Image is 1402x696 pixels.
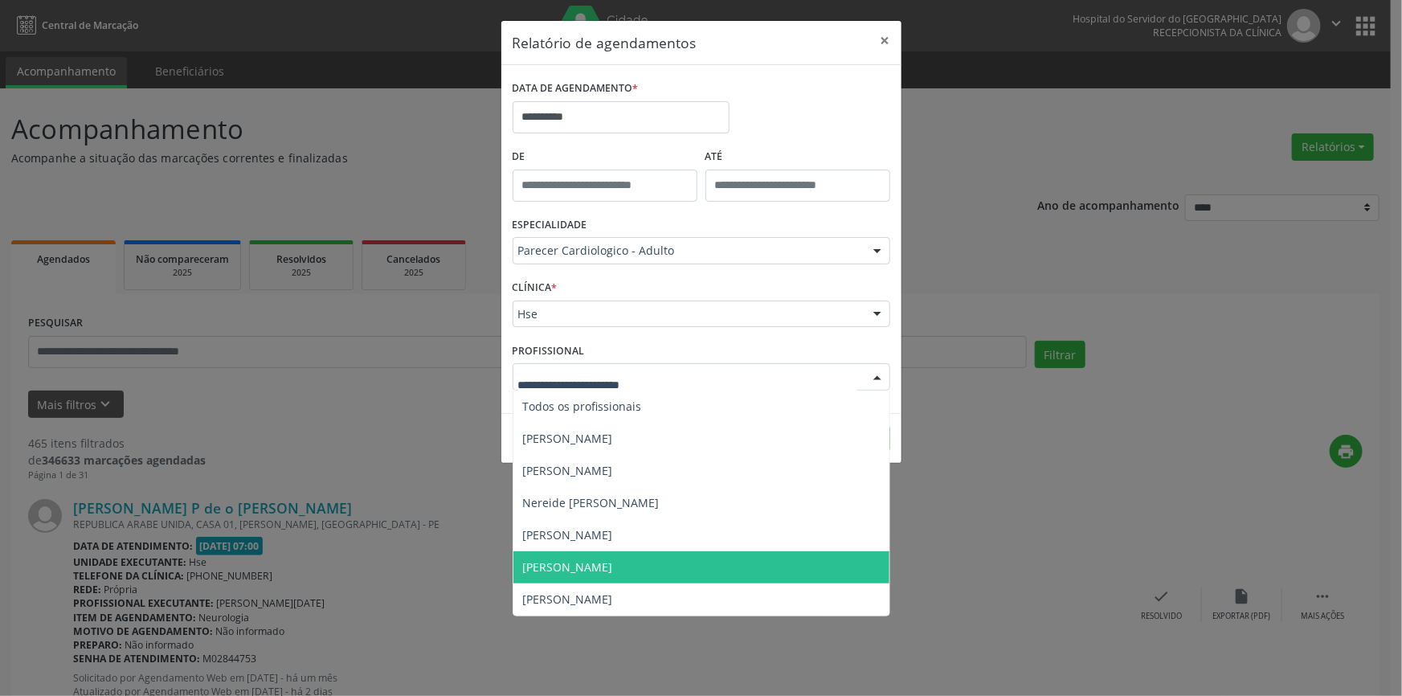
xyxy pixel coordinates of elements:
[518,306,857,322] span: Hse
[513,145,697,170] label: De
[513,213,587,238] label: ESPECIALIDADE
[523,559,613,575] span: [PERSON_NAME]
[523,527,613,542] span: [PERSON_NAME]
[523,495,660,510] span: Nereide [PERSON_NAME]
[518,243,857,259] span: Parecer Cardiologico - Adulto
[513,32,697,53] h5: Relatório de agendamentos
[523,463,613,478] span: [PERSON_NAME]
[523,592,613,607] span: [PERSON_NAME]
[513,276,558,301] label: CLÍNICA
[523,431,613,446] span: [PERSON_NAME]
[869,21,901,60] button: Close
[523,399,642,414] span: Todos os profissionais
[513,338,585,363] label: PROFISSIONAL
[513,76,639,101] label: DATA DE AGENDAMENTO
[705,145,890,170] label: ATÉ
